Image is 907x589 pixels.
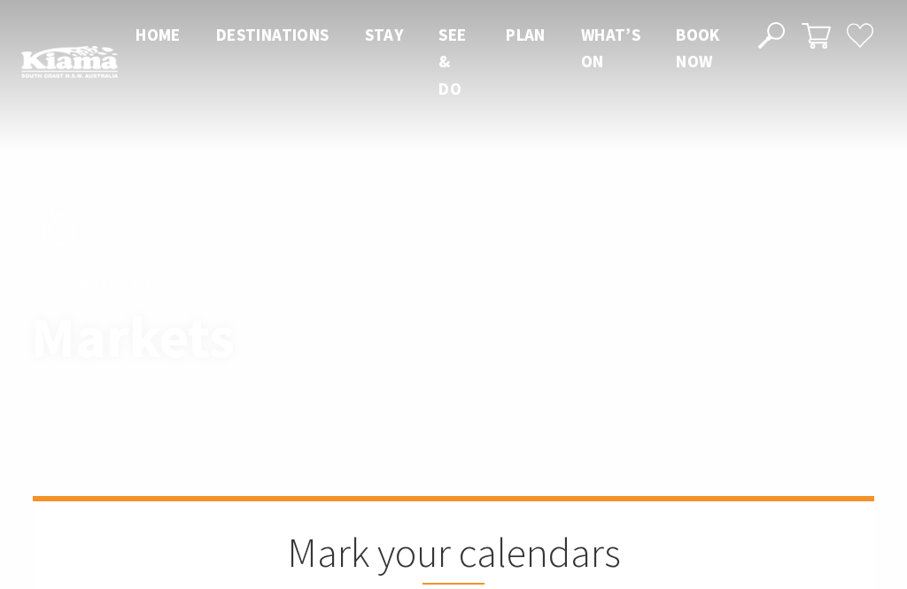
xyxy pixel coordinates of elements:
span: Plan [506,24,546,45]
li: Markets [167,275,220,296]
span: See & Do [438,24,466,99]
nav: Main Menu [118,21,738,102]
img: Kiama Logo [21,45,118,79]
a: What’s On [81,276,150,295]
span: Book now [676,24,720,72]
h2: Mark your calendars [121,528,786,585]
h1: Markets [31,306,531,369]
span: Home [136,24,181,45]
a: Home [31,276,66,295]
span: Stay [365,24,404,45]
span: What’s On [581,24,640,72]
span: Destinations [216,24,329,45]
